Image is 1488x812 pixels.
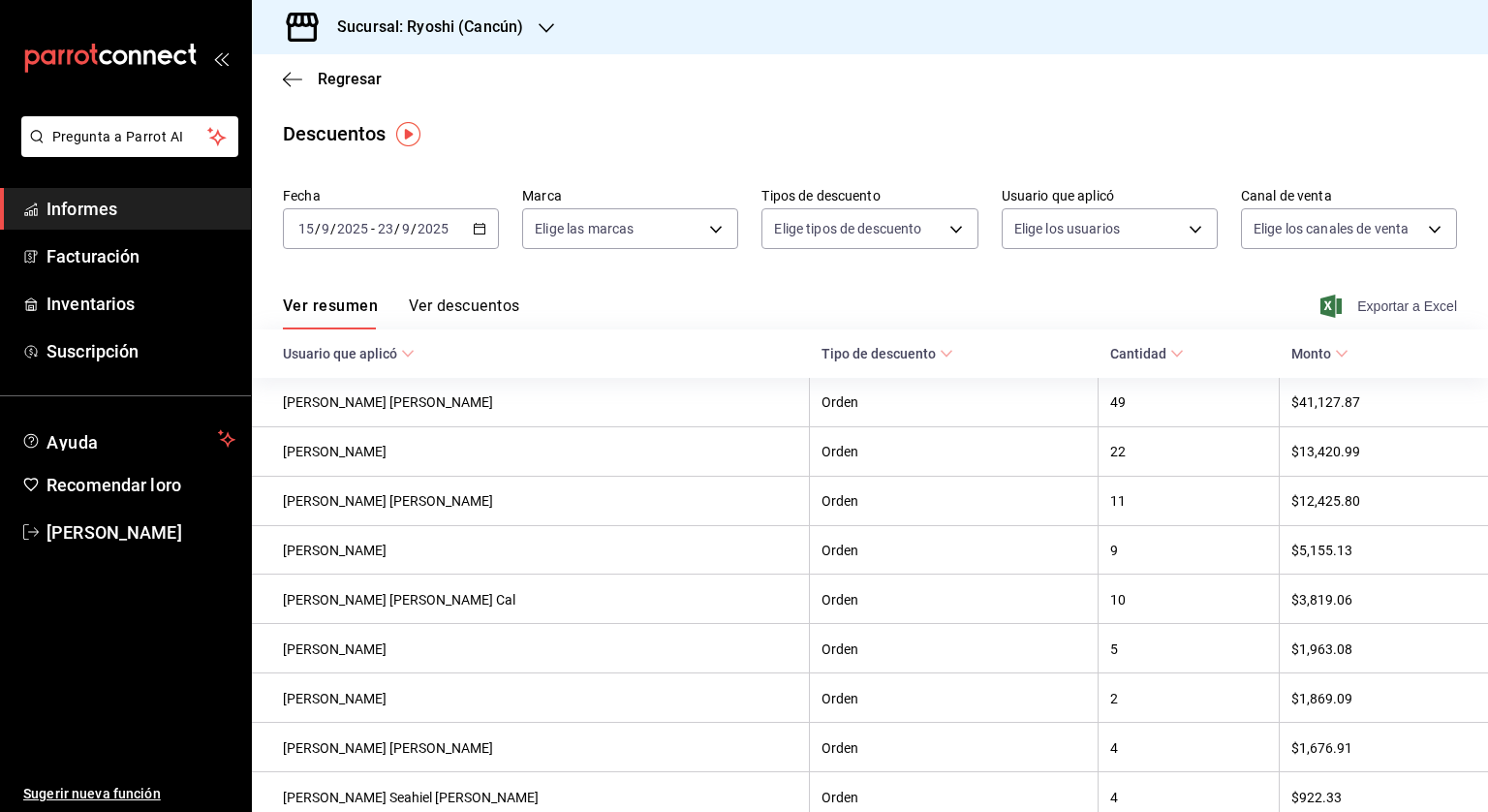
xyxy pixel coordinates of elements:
[1324,295,1457,318] button: Exportar a Excel
[821,345,953,361] span: Tipo de descuento
[1110,641,1118,657] font: 5
[1110,790,1118,805] font: 4
[283,70,382,88] button: Regresar
[46,432,99,453] font: Ayuda
[283,445,387,460] font: [PERSON_NAME]
[821,395,858,411] font: Orden
[283,592,515,608] font: [PERSON_NAME] [PERSON_NAME] Cal
[1291,740,1352,756] font: $1,676.91
[821,445,858,460] font: Orden
[1110,345,1184,361] span: Cantidad
[283,122,386,145] font: Descuentos
[1014,221,1120,236] font: Elige los usuarios
[283,691,387,706] font: [PERSON_NAME]
[774,221,921,236] font: Elige tipos de descuento
[321,221,330,236] input: --
[283,188,321,203] font: Fecha
[283,740,493,756] font: [PERSON_NAME] [PERSON_NAME]
[1291,395,1360,411] font: $41,127.87
[283,543,387,558] font: [PERSON_NAME]
[318,70,382,88] font: Regresar
[1110,494,1126,510] font: 11
[46,199,117,219] font: Informes
[821,790,858,805] font: Orden
[21,116,238,157] button: Pregunta a Parrot AI
[46,341,139,361] font: Suscripción
[283,345,415,361] span: Usuario que aplicó
[1291,543,1352,558] font: $5,155.13
[1241,188,1332,203] font: Canal de venta
[821,641,858,657] font: Orden
[396,122,420,146] img: Marcador de información sobre herramientas
[1254,221,1409,236] font: Elige los canales de venta
[283,297,378,315] font: Ver resumen
[1291,494,1360,510] font: $12,425.80
[283,641,387,657] font: [PERSON_NAME]
[821,494,858,510] font: Orden
[330,221,336,236] font: /
[336,221,369,236] input: ----
[1291,790,1342,805] font: $922.33
[283,347,397,362] font: Usuario que aplicó
[1291,445,1360,460] font: $13,420.99
[1110,740,1118,756] font: 4
[821,691,858,706] font: Orden
[52,129,184,144] font: Pregunta a Parrot AI
[1110,445,1126,460] font: 22
[315,221,321,236] font: /
[394,221,400,236] font: /
[283,395,493,411] font: [PERSON_NAME] [PERSON_NAME]
[417,221,449,236] input: ----
[1291,592,1352,608] font: $3,819.06
[1002,188,1114,203] font: Usuario que aplicó
[821,740,858,756] font: Orden
[283,296,519,329] div: pestañas de navegación
[23,786,161,801] font: Sugerir nueva función
[337,17,523,36] font: Sucursal: Ryoshi (Cancún)
[522,188,562,203] font: Marca
[1291,641,1352,657] font: $1,963.08
[46,246,139,266] font: Facturación
[411,221,417,236] font: /
[821,543,858,558] font: Orden
[46,522,182,543] font: [PERSON_NAME]
[1110,691,1118,706] font: 2
[1291,347,1331,362] font: Monto
[297,221,315,236] input: --
[283,790,539,805] font: [PERSON_NAME] Seahiel [PERSON_NAME]
[283,494,493,510] font: [PERSON_NAME] [PERSON_NAME]
[761,188,880,203] font: Tipos de descuento
[1110,395,1126,411] font: 49
[1110,592,1126,608] font: 10
[1291,345,1348,361] span: Monto
[1291,691,1352,706] font: $1,869.09
[401,221,411,236] input: --
[535,221,634,236] font: Elige las marcas
[46,294,135,314] font: Inventarios
[821,592,858,608] font: Orden
[46,475,181,495] font: Recomendar loro
[377,221,394,236] input: --
[14,141,238,161] a: Pregunta a Parrot AI
[821,347,936,362] font: Tipo de descuento
[213,50,229,66] button: abrir_cajón_menú
[409,297,519,315] font: Ver descuentos
[1110,543,1118,558] font: 9
[371,221,375,236] font: -
[1110,347,1166,362] font: Cantidad
[1357,298,1457,314] font: Exportar a Excel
